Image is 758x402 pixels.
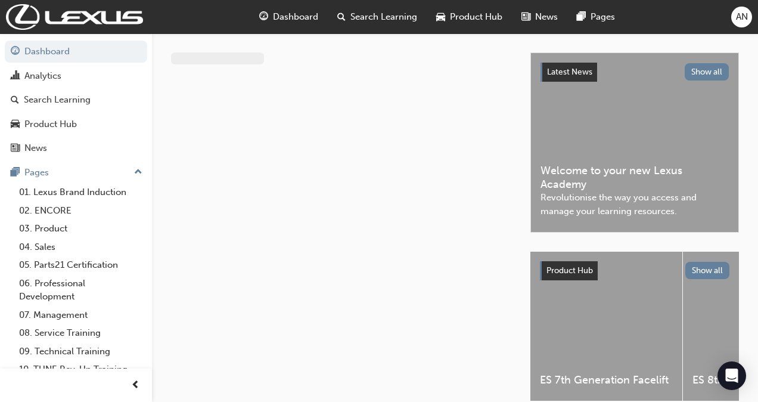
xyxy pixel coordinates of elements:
[540,373,673,387] span: ES 7th Generation Facelift
[5,89,147,111] a: Search Learning
[24,93,91,107] div: Search Learning
[540,164,729,191] span: Welcome to your new Lexus Academy
[5,113,147,135] a: Product Hub
[11,168,20,178] span: pages-icon
[530,252,682,401] a: ES 7th Generation Facelift
[14,256,147,274] a: 05. Parts21 Certification
[350,10,417,24] span: Search Learning
[11,71,20,82] span: chart-icon
[14,219,147,238] a: 03. Product
[546,265,593,276] span: Product Hub
[530,52,739,233] a: Latest NewsShow allWelcome to your new Lexus AcademyRevolutionise the way you access and manage y...
[14,238,147,256] a: 04. Sales
[540,261,729,280] a: Product HubShow all
[11,95,19,106] span: search-icon
[436,10,445,24] span: car-icon
[24,69,61,83] div: Analytics
[24,166,49,180] div: Pages
[14,202,147,220] a: 02. ENCORE
[6,4,143,30] img: Trak
[567,5,625,29] a: pages-iconPages
[11,47,20,57] span: guage-icon
[328,5,427,29] a: search-iconSearch Learning
[521,10,530,24] span: news-icon
[5,162,147,184] button: Pages
[131,378,140,393] span: prev-icon
[14,306,147,324] a: 07. Management
[685,262,730,279] button: Show all
[24,117,77,131] div: Product Hub
[250,5,328,29] a: guage-iconDashboard
[5,137,147,159] a: News
[717,361,746,390] div: Open Intercom Messenger
[11,119,20,130] span: car-icon
[540,191,729,218] span: Revolutionise the way you access and manage your learning resources.
[273,10,318,24] span: Dashboard
[5,41,147,63] a: Dashboard
[134,165,142,180] span: up-icon
[11,143,20,154] span: news-icon
[591,10,615,24] span: Pages
[427,5,512,29] a: car-iconProduct Hub
[685,63,729,81] button: Show all
[14,360,147,379] a: 10. TUNE Rev-Up Training
[24,141,47,155] div: News
[14,324,147,342] a: 08. Service Training
[14,342,147,361] a: 09. Technical Training
[337,10,346,24] span: search-icon
[5,65,147,87] a: Analytics
[450,10,502,24] span: Product Hub
[14,274,147,306] a: 06. Professional Development
[731,7,752,27] button: AN
[736,10,748,24] span: AN
[259,10,268,24] span: guage-icon
[14,183,147,202] a: 01. Lexus Brand Induction
[540,63,729,82] a: Latest NewsShow all
[5,38,147,162] button: DashboardAnalyticsSearch LearningProduct HubNews
[547,67,592,77] span: Latest News
[535,10,558,24] span: News
[512,5,567,29] a: news-iconNews
[577,10,586,24] span: pages-icon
